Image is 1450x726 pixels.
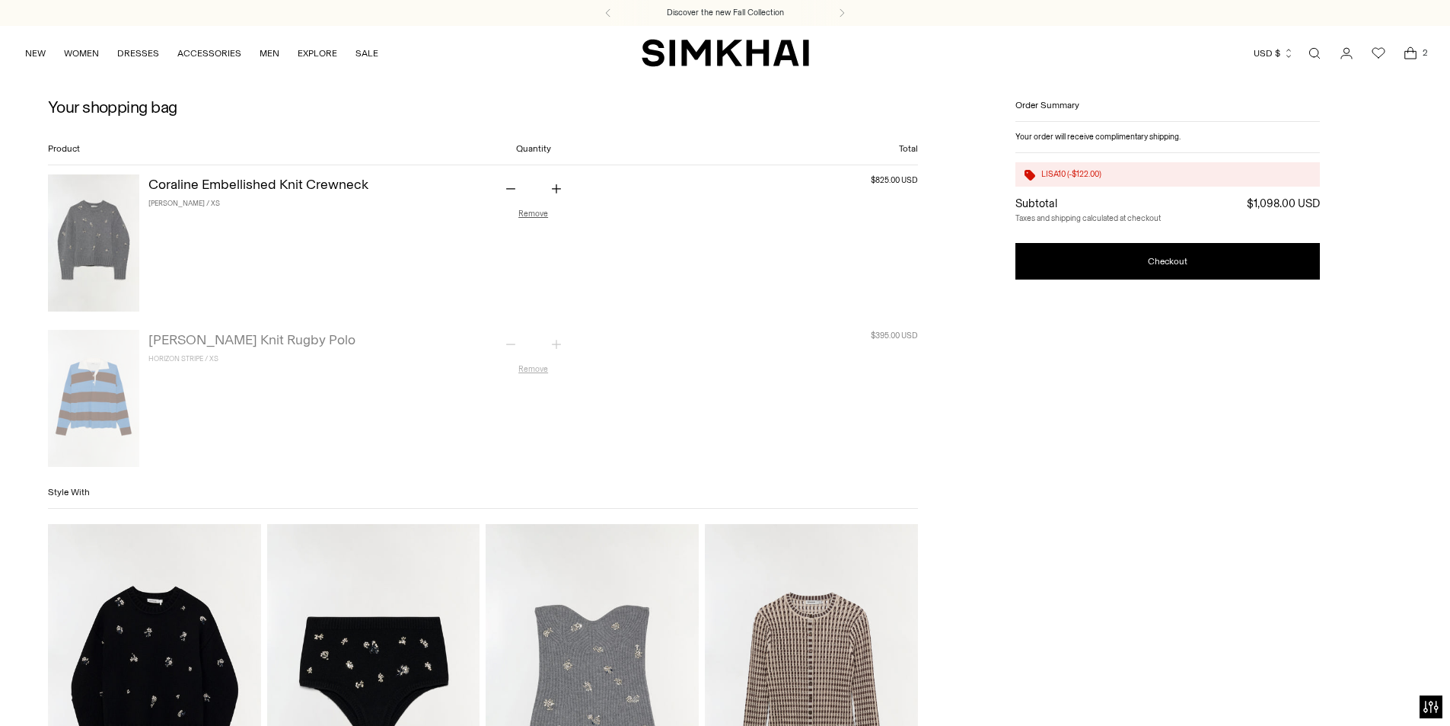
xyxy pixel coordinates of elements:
button: Checkout [1015,243,1320,280]
a: Coraline Embellished Knit Crewneck [148,176,368,193]
a: Go to the account page [1331,38,1362,69]
button: USD $ [1254,37,1294,70]
h3: Subtotal [1015,196,1057,213]
span: 2 [1418,46,1432,59]
span: $1,098.00 USD [1247,196,1320,213]
p: Taxes and shipping calculated at checkout [1015,213,1320,225]
div: Total [662,142,919,155]
button: Add product quantity [543,174,570,206]
div: Quantity [404,142,661,155]
h3: Order Summary [1015,98,1320,122]
a: ACCESSORIES [177,37,241,70]
a: SALE [355,37,378,70]
div: Product [48,142,139,155]
a: Wishlist [1363,38,1394,69]
input: Product quantity [515,174,552,206]
h3: Style With [48,476,919,509]
a: NEW [25,37,46,70]
a: Open cart modal [1395,38,1426,69]
h4: Your order will receive complimentary shipping. [1015,131,1181,143]
a: MEN [260,37,279,70]
button: Subtract product quantity [497,174,524,206]
p: [PERSON_NAME] / XS [148,198,368,209]
a: Discover the new Fall Collection [667,7,784,19]
a: DRESSES [117,37,159,70]
a: EXPLORE [298,37,337,70]
button: Remove [518,209,548,219]
span: $825.00 USD [833,174,918,187]
h1: Your shopping bag [48,98,177,117]
a: SIMKHAI [642,38,809,68]
a: Open search modal [1299,38,1330,69]
iframe: PayPal-paypal [1015,299,1320,336]
a: WOMEN [64,37,99,70]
